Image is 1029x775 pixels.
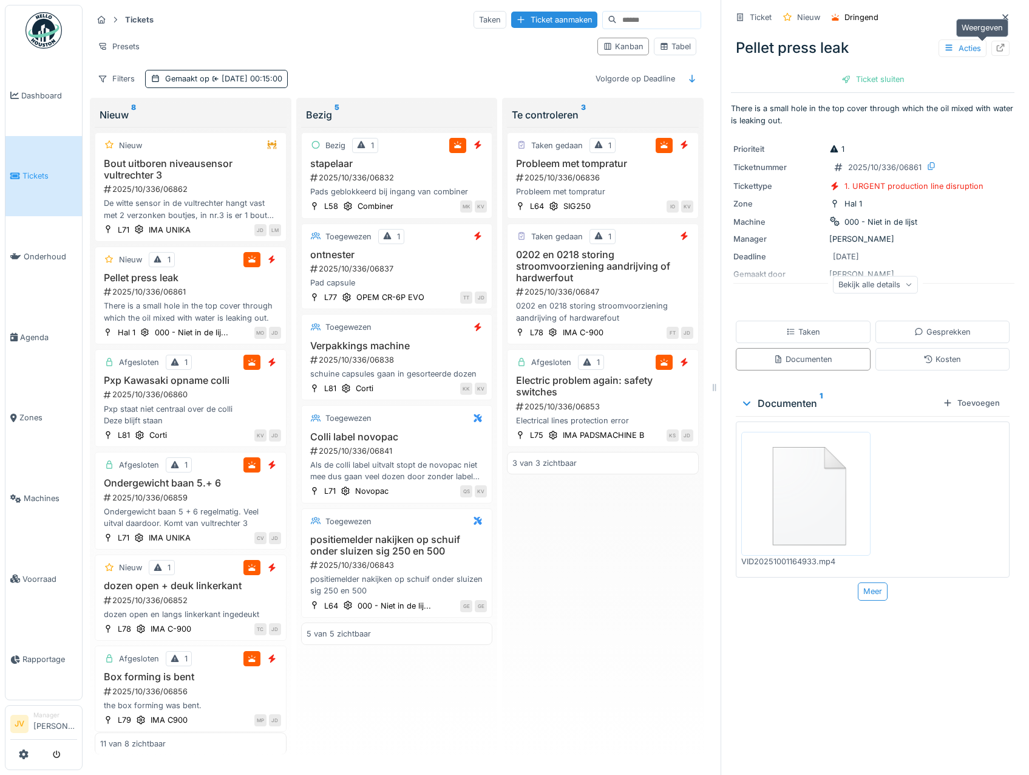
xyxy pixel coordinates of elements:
div: Filters [92,70,140,87]
h3: Bout uitboren niveausensor vultrechter 3 [100,158,281,181]
div: L79 [118,714,131,726]
a: JV Manager[PERSON_NAME] [10,711,77,740]
div: CV [254,532,267,544]
div: Bezig [306,108,488,122]
div: IMA C-900 [563,327,603,338]
sup: 8 [131,108,136,122]
div: 000 - Niet in de lij... [358,600,431,612]
div: Pellet press leak [731,32,1014,64]
div: Tabel [659,41,691,52]
div: IMA C900 [151,714,188,726]
div: 2025/10/336/06841 [309,445,487,457]
div: MK [460,200,472,213]
div: IO [667,200,679,213]
div: Gemaakt op [165,73,282,84]
div: 11 van 8 zichtbaar [100,737,166,749]
div: Bezig [325,140,345,151]
div: 2025/10/336/06837 [309,263,487,275]
div: KV [475,383,487,395]
li: [PERSON_NAME] [33,711,77,737]
div: KV [475,200,487,213]
div: Nieuw [119,140,142,151]
div: LM [269,224,281,236]
div: 1. URGENT production line disruption [844,180,983,192]
a: Onderhoud [5,216,82,297]
div: IMA UNIKA [149,224,191,236]
div: JD [254,224,267,236]
div: 000 - Niet in de lijst [844,216,917,228]
div: De witte sensor in de vultrechter hangt vast met 2 verzonken boutjes, in nr.3 is er 1 bout afgebr... [100,197,281,220]
div: MP [254,714,267,726]
div: 2025/10/336/06852 [103,595,281,606]
div: KK [460,383,472,395]
div: L78 [118,623,131,635]
div: 2025/10/336/06861 [103,286,281,298]
div: positiemelder nakijken op schuif onder sluizen sig 250 en 500 [307,573,487,596]
div: L75 [530,429,543,441]
div: Nieuw [100,108,282,122]
div: 1 [185,653,188,664]
div: Afgesloten [119,357,159,368]
div: Zone [733,198,824,210]
span: Rapportage [22,654,77,665]
div: 1 [397,231,400,242]
div: GE [460,600,472,612]
div: 1 [168,254,171,265]
div: Probleem met tompratur [512,186,693,197]
div: Gesprekken [914,326,971,338]
div: Hal 1 [844,198,862,210]
div: JD [681,327,693,339]
div: There is a small hole in the top cover through which the oil mixed with water is leaking out. [100,300,281,323]
a: Tickets [5,136,82,217]
div: Ticket aanmaken [511,12,597,28]
div: Te controleren [512,108,694,122]
div: Taken gedaan [531,231,583,242]
h3: positiemelder nakijken op schuif onder sluizen sig 250 en 500 [307,534,487,557]
h3: Box forming is bent [100,671,281,683]
h3: Electric problem again: safety switches [512,375,693,398]
div: Afgesloten [119,653,159,664]
div: Combiner [358,200,393,212]
div: 1 [608,231,611,242]
strong: Tickets [120,14,158,26]
div: 2025/10/336/06859 [103,492,281,504]
div: L81 [118,429,130,441]
div: L77 [324,292,337,303]
img: Badge_color-CXgf-gQk.svg [25,12,62,49]
span: [DATE] 00:15:00 [209,74,282,83]
div: Machine [733,216,824,228]
img: 84750757-fdcc6f00-afbb-11ea-908a-1074b026b06b.png [744,435,868,553]
h3: 0202 en 0218 storing stroomvoorziening aandrijving of hardwerfout [512,249,693,284]
li: JV [10,715,29,733]
div: L71 [118,532,129,544]
span: Voorraad [22,573,77,585]
h3: stapelaar [307,158,487,169]
div: IMA C-900 [151,623,191,635]
div: Ondergewicht baan 5 + 6 regelmatig. Veel uitval daardoor. Komt van vultrechter 3 [100,506,281,529]
div: Nieuw [797,12,820,23]
div: 1 [185,459,188,471]
a: Zones [5,378,82,459]
div: KV [475,485,487,497]
div: TT [460,292,472,304]
div: the box forming was bent. [100,700,281,711]
span: Onderhoud [24,251,77,262]
h3: Colli label novopac [307,431,487,443]
div: JD [269,623,281,635]
div: Electrical lines protection error [512,415,693,426]
div: [PERSON_NAME] [733,233,1012,245]
div: Toegewezen [325,516,372,527]
div: 2025/10/336/06832 [309,172,487,183]
div: JD [269,714,281,726]
div: JD [269,327,281,339]
a: Voorraad [5,539,82,620]
div: Manager [33,711,77,720]
div: Dringend [844,12,878,23]
div: Toegewezen [325,412,372,424]
h3: Pxp Kawasaki opname colli [100,375,281,386]
div: Pad capsule [307,277,487,288]
h3: Ondergewicht baan 5.+ 6 [100,477,281,489]
div: KS [667,429,679,442]
div: Acties [939,39,987,57]
div: Ticketnummer [733,162,824,173]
